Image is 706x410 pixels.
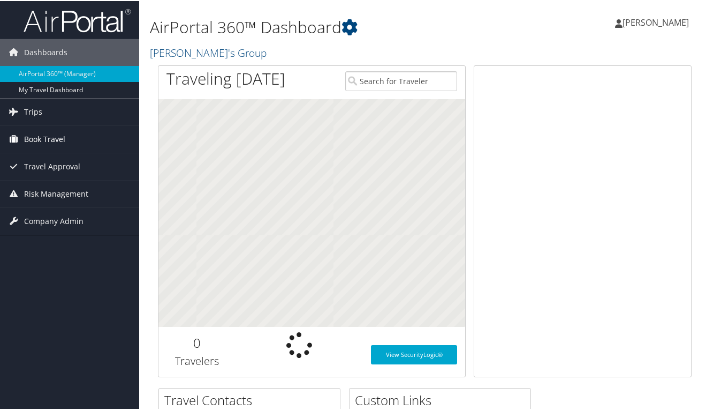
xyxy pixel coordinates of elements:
[24,207,83,234] span: Company Admin
[371,344,457,363] a: View SecurityLogic®
[345,70,457,90] input: Search for Traveler
[24,180,88,206] span: Risk Management
[166,353,227,368] h3: Travelers
[355,390,530,408] h2: Custom Links
[24,7,131,32] img: airportal-logo.png
[164,390,340,408] h2: Travel Contacts
[166,66,285,89] h1: Traveling [DATE]
[166,333,227,351] h2: 0
[24,98,42,124] span: Trips
[24,152,80,179] span: Travel Approval
[24,38,67,65] span: Dashboards
[623,16,689,27] span: [PERSON_NAME]
[150,44,269,59] a: [PERSON_NAME]'s Group
[615,5,700,38] a: [PERSON_NAME]
[150,15,517,38] h1: AirPortal 360™ Dashboard
[24,125,65,152] span: Book Travel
